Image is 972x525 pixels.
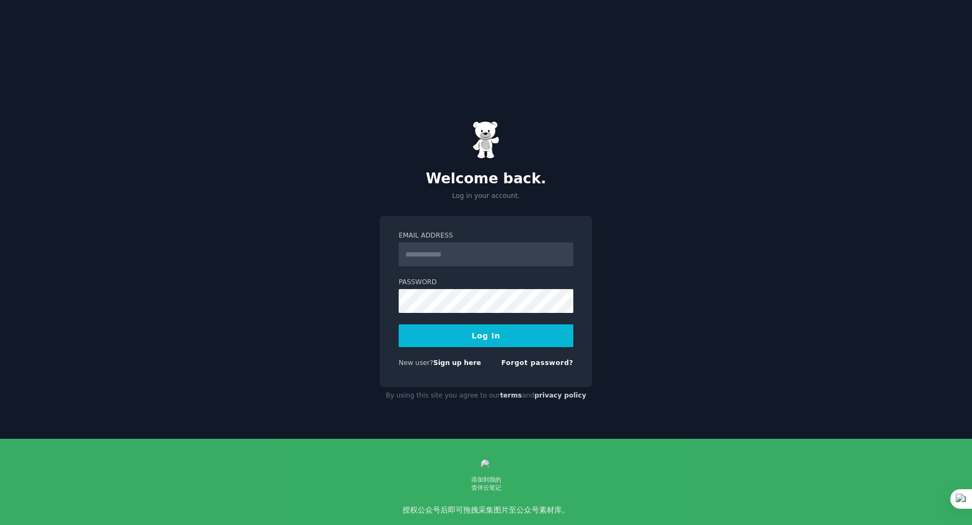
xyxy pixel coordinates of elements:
[380,191,592,201] p: Log in your account.
[380,387,592,405] div: By using this site you agree to our and
[501,359,573,367] a: Forgot password?
[399,359,433,367] span: New user?
[534,392,586,399] a: privacy policy
[380,170,592,188] h2: Welcome back.
[399,231,573,241] label: Email Address
[472,121,500,159] img: Gummy Bear
[399,278,573,287] label: Password
[500,392,522,399] a: terms
[433,359,481,367] a: Sign up here
[399,324,573,347] button: Log In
